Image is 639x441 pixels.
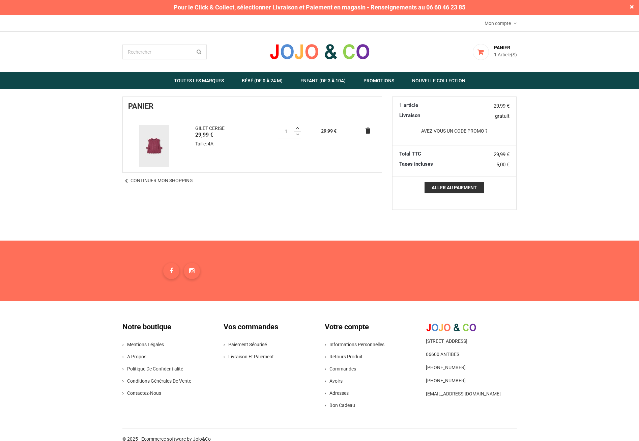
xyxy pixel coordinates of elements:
h1: Panier [128,102,376,110]
span: × [630,3,634,10]
span: 1 [494,52,497,57]
a: Conditions Générales de Vente [122,377,191,385]
span: 29,99 € [494,150,510,159]
span: 1 article [399,102,418,109]
small: 5,00 € [496,161,510,169]
a: Avez-vous un code promo ? [393,128,517,140]
a: Informations personnelles [325,340,384,349]
span: Panier [494,45,510,50]
a: Toutes les marques [166,72,232,89]
span: [EMAIL_ADDRESS][DOMAIN_NAME] [426,390,517,398]
a: Adresses [325,389,349,397]
span: Livraison [399,112,420,119]
span: Notre boutique [122,323,171,331]
a: Avoirs [325,377,343,385]
a: Bon cadeau [325,401,355,409]
a: Mentions légales [122,340,164,349]
span: 06600 ANTIBES [426,350,517,358]
a: Aller au paiement [425,182,484,193]
strong: 29,99 € [321,128,337,134]
a: chevron_leftContinuer mon shopping [122,178,193,183]
span: [STREET_ADDRESS] [426,337,517,345]
span: Vos commandes [224,323,278,331]
span: 29,99 € [494,102,510,110]
a: Retours produit [325,353,362,361]
span: 29,99 € [195,132,213,138]
img: Gilet cerise [133,125,175,167]
span: 4A [208,141,213,146]
span: Votre compte [325,323,369,331]
a: Contactez-nous [122,389,161,397]
img: JOJO & CO [269,43,370,60]
span: Total TTC [399,150,421,158]
a: Livraison et paiement [224,353,274,361]
a: Gilet cerise [195,126,225,131]
i: chevron_left [122,177,130,185]
a: delete [364,127,372,135]
a: Panier 1 Article(s) [489,52,517,57]
a: Promotions [355,72,403,89]
a: Enfant (de 3 à 10A) [292,72,354,89]
a: Paiement sécurisé [224,340,267,349]
span: Mon compte [485,21,513,26]
input: Rechercher [122,45,207,59]
a: Bébé (de 0 à 24 m) [233,72,291,89]
a: Politique de confidentialité [122,365,183,373]
a: A propos [122,353,146,361]
span: gratuit [495,112,510,120]
span: Article(s) [498,52,517,57]
span: Pour le Click & Collect, sélectionner Livraison et Paiement en magasin - Renseignements au 06 60 ... [170,3,469,12]
span: [PHONE_NUMBER] [426,363,517,371]
a: Commandes [325,365,356,373]
small: Taxes incluses [399,160,433,168]
span: Taille: [195,141,207,146]
span: [PHONE_NUMBER] [426,377,517,385]
a: Nouvelle Collection [404,72,474,89]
